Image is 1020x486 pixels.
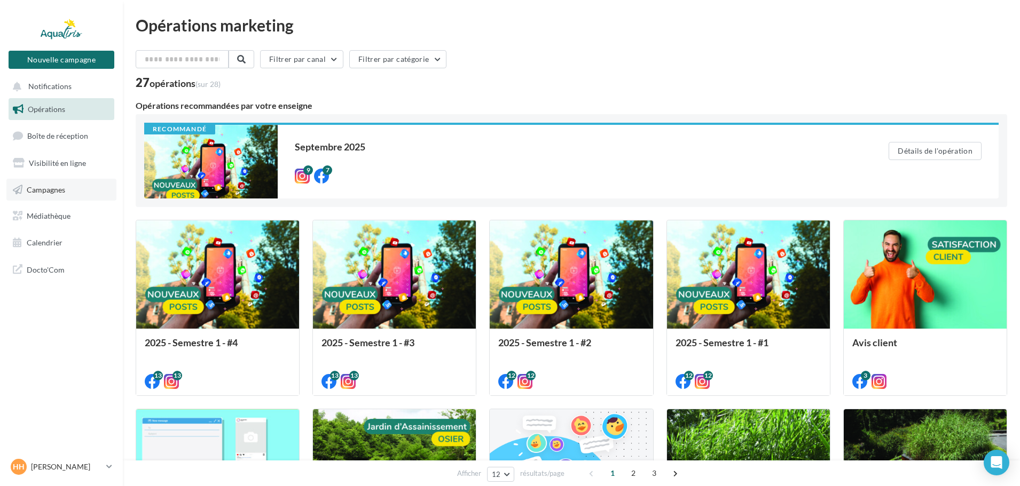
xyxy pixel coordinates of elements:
span: (sur 28) [195,79,221,89]
div: 13 [172,371,182,380]
a: Boîte de réception [6,124,116,147]
a: Visibilité en ligne [6,152,116,174]
span: résultats/page [520,468,564,479]
p: [PERSON_NAME] [31,461,102,472]
button: 12 [487,467,514,482]
span: Boîte de réception [27,131,88,140]
span: Calendrier [27,238,62,247]
div: 27 [136,77,221,89]
span: Visibilité en ligne [29,158,86,168]
span: 1 [604,465,621,482]
div: 13 [330,371,340,380]
span: 3 [646,465,663,482]
div: 12 [526,371,536,380]
div: Opérations recommandées par votre enseigne [136,101,1007,110]
a: Calendrier [6,232,116,254]
a: HH [PERSON_NAME] [9,457,114,477]
div: Opérations marketing [136,17,1007,33]
div: 2025 - Semestre 1 - #1 [676,337,821,358]
span: 12 [492,470,501,479]
div: Avis client [852,337,998,358]
div: Septembre 2025 [295,142,846,152]
span: Médiathèque [27,211,70,220]
div: 3 [861,371,870,380]
div: 2025 - Semestre 1 - #4 [145,337,291,358]
div: 13 [153,371,163,380]
button: Filtrer par canal [260,50,343,68]
button: Filtrer par catégorie [349,50,446,68]
div: 9 [303,165,313,175]
a: Campagnes [6,179,116,201]
div: Recommandé [144,125,215,134]
span: Opérations [28,105,65,114]
span: HH [13,461,25,472]
span: Campagnes [27,185,65,194]
div: 12 [703,371,713,380]
div: Open Intercom Messenger [984,450,1009,475]
span: Afficher [457,468,481,479]
div: 7 [323,165,332,175]
button: Nouvelle campagne [9,51,114,69]
div: 13 [349,371,359,380]
div: 12 [507,371,516,380]
span: Notifications [28,82,72,91]
span: Docto'Com [27,262,65,276]
div: 12 [684,371,694,380]
div: 2025 - Semestre 1 - #2 [498,337,644,358]
span: 2 [625,465,642,482]
a: Médiathèque [6,205,116,227]
div: opérations [150,78,221,88]
button: Détails de l'opération [889,142,982,160]
a: Opérations [6,98,116,121]
div: 2025 - Semestre 1 - #3 [321,337,467,358]
a: Docto'Com [6,258,116,281]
